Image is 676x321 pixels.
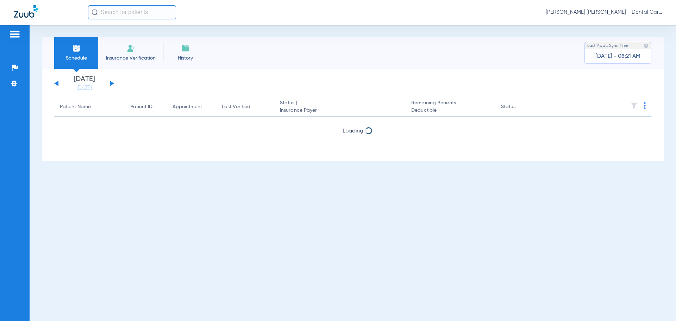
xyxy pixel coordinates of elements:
[644,102,646,109] img: group-dot-blue.svg
[9,30,20,38] img: hamburger-icon
[181,44,190,53] img: History
[60,55,93,62] span: Schedule
[222,103,269,111] div: Last Verified
[173,103,211,111] div: Appointment
[222,103,250,111] div: Last Verified
[88,5,176,19] input: Search for patients
[411,107,489,114] span: Deductible
[595,53,640,60] span: [DATE] - 08:21 AM
[127,44,135,53] img: Manual Insurance Verification
[72,44,81,53] img: Schedule
[495,97,543,117] th: Status
[14,5,38,18] img: Zuub Logo
[130,103,152,111] div: Patient ID
[644,43,649,48] img: last sync help info
[104,55,158,62] span: Insurance Verification
[173,103,202,111] div: Appointment
[60,103,91,111] div: Patient Name
[63,84,105,91] a: [DATE]
[343,128,363,134] span: Loading
[63,76,105,91] li: [DATE]
[169,55,202,62] span: History
[130,103,161,111] div: Patient ID
[631,102,638,109] img: filter.svg
[587,42,630,49] span: Last Appt. Sync Time:
[280,107,400,114] span: Insurance Payer
[60,103,119,111] div: Patient Name
[92,9,98,16] img: Search Icon
[274,97,406,117] th: Status |
[406,97,495,117] th: Remaining Benefits |
[546,9,662,16] span: [PERSON_NAME] [PERSON_NAME] - Dental Care of [PERSON_NAME]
